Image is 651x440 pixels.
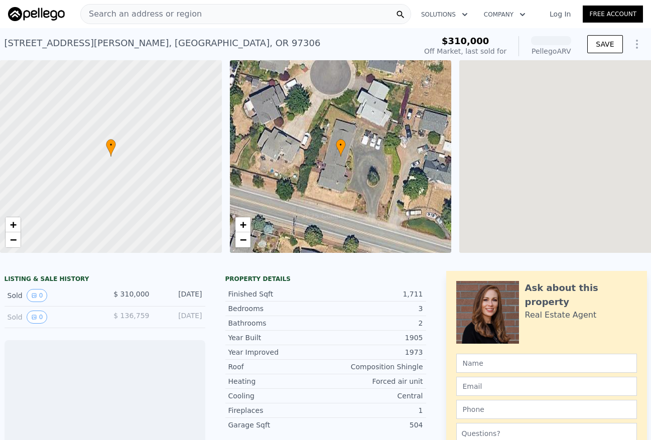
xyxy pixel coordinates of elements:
div: 504 [326,420,423,430]
a: Log In [538,9,583,19]
div: Fireplaces [228,405,326,415]
button: Show Options [627,34,647,54]
div: Roof [228,362,326,372]
span: $ 136,759 [113,312,149,320]
span: + [239,218,246,231]
div: Ask about this property [525,281,637,309]
div: 2 [326,318,423,328]
div: Property details [225,275,426,283]
div: 1 [326,405,423,415]
div: Composition Shingle [326,362,423,372]
button: View historical data [27,311,48,324]
input: Name [456,354,637,373]
input: Phone [456,400,637,419]
button: View historical data [27,289,48,302]
div: Off Market, last sold for [424,46,506,56]
div: Pellego ARV [531,46,571,56]
div: [DATE] [158,311,202,324]
div: Heating [228,376,326,386]
input: Email [456,377,637,396]
div: [DATE] [158,289,202,302]
div: • [106,139,116,157]
a: Zoom in [6,217,21,232]
div: Bathrooms [228,318,326,328]
div: Central [326,391,423,401]
button: Solutions [413,6,476,24]
div: LISTING & SALE HISTORY [5,275,205,285]
span: • [336,140,346,150]
div: Real Estate Agent [525,309,597,321]
span: + [10,218,17,231]
a: Free Account [583,6,643,23]
a: Zoom in [235,217,250,232]
span: Search an address or region [81,8,202,20]
button: Company [476,6,534,24]
div: Finished Sqft [228,289,326,299]
div: 3 [326,304,423,314]
span: • [106,140,116,150]
a: Zoom out [235,232,250,247]
img: Pellego [8,7,65,21]
div: Sold [8,311,97,324]
div: 1,711 [326,289,423,299]
div: Forced air unit [326,376,423,386]
div: [STREET_ADDRESS][PERSON_NAME] , [GEOGRAPHIC_DATA] , OR 97306 [5,36,321,50]
div: Cooling [228,391,326,401]
div: Year Built [228,333,326,343]
div: 1973 [326,347,423,357]
a: Zoom out [6,232,21,247]
div: • [336,139,346,157]
span: $ 310,000 [113,290,149,298]
div: Year Improved [228,347,326,357]
span: − [239,233,246,246]
div: Sold [8,289,97,302]
div: 1905 [326,333,423,343]
span: − [10,233,17,246]
button: SAVE [587,35,622,53]
div: Bedrooms [228,304,326,314]
span: $310,000 [442,36,489,46]
div: Garage Sqft [228,420,326,430]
